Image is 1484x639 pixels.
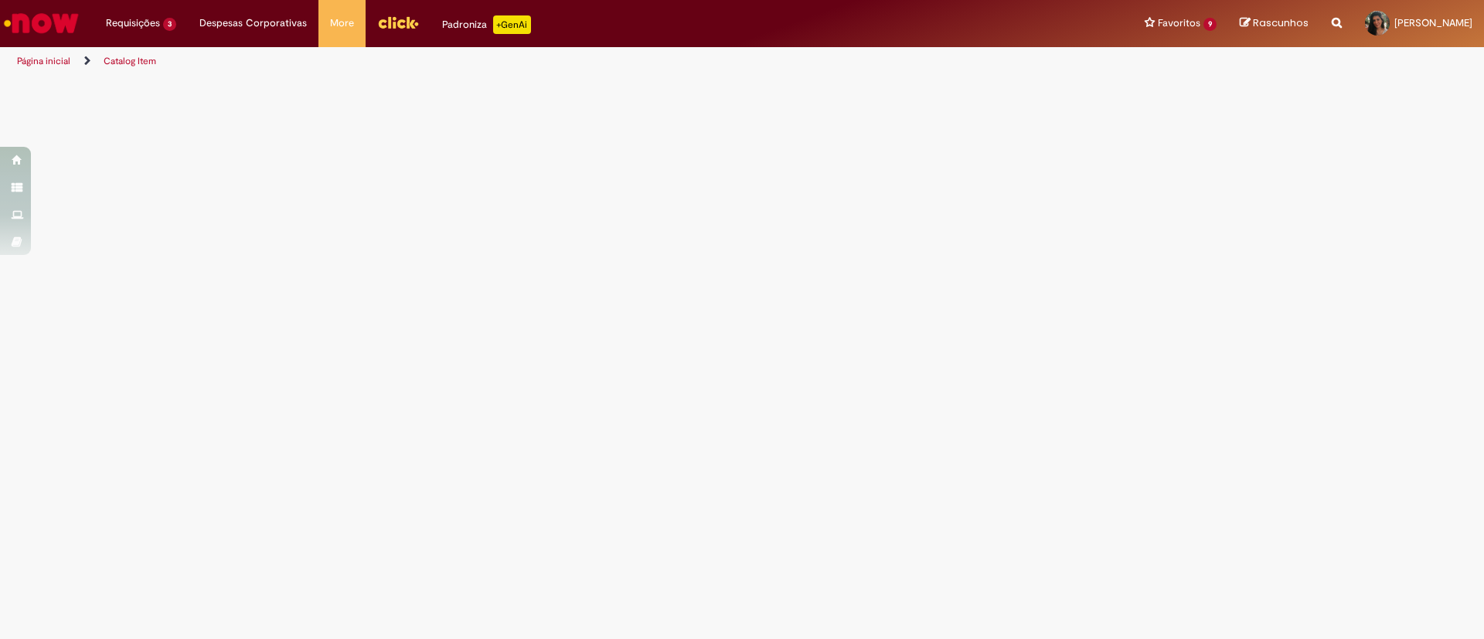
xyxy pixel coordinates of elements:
[1203,18,1217,31] span: 9
[493,15,531,34] p: +GenAi
[106,15,160,31] span: Requisições
[12,47,978,76] ul: Trilhas de página
[1253,15,1309,30] span: Rascunhos
[1158,15,1200,31] span: Favoritos
[163,18,176,31] span: 3
[377,11,419,34] img: click_logo_yellow_360x200.png
[199,15,307,31] span: Despesas Corporativas
[1394,16,1472,29] span: [PERSON_NAME]
[104,55,156,67] a: Catalog Item
[2,8,81,39] img: ServiceNow
[1240,16,1309,31] a: Rascunhos
[330,15,354,31] span: More
[17,55,70,67] a: Página inicial
[442,15,531,34] div: Padroniza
